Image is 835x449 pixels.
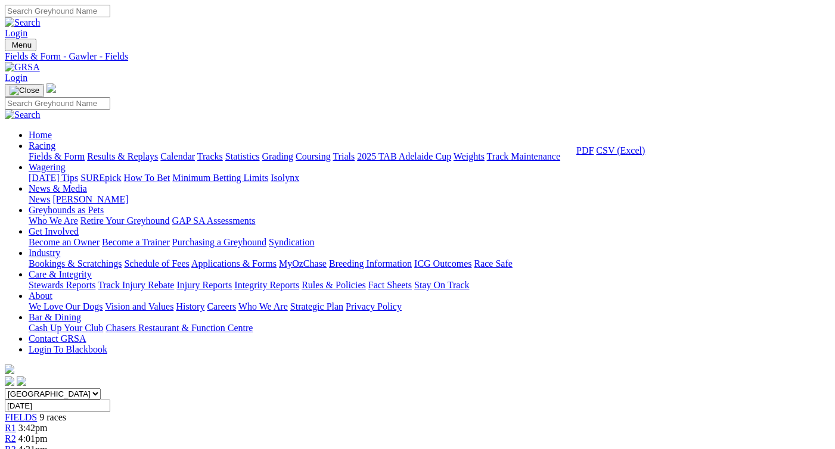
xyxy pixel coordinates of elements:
a: Fields & Form - Gawler - Fields [5,51,830,62]
div: Get Involved [29,237,830,248]
a: Chasers Restaurant & Function Centre [105,323,253,333]
a: Greyhounds as Pets [29,205,104,215]
a: Racing [29,141,55,151]
a: Injury Reports [176,280,232,290]
a: R2 [5,434,16,444]
div: Wagering [29,173,830,183]
a: News & Media [29,183,87,194]
a: Bookings & Scratchings [29,258,122,269]
a: How To Bet [124,173,170,183]
a: Retire Your Greyhound [80,216,170,226]
div: Download [576,145,645,156]
span: 4:01pm [18,434,48,444]
a: Fact Sheets [368,280,412,290]
a: Grading [262,151,293,161]
a: Strategic Plan [290,301,343,311]
span: 3:42pm [18,423,48,433]
a: Purchasing a Greyhound [172,237,266,247]
a: Login [5,73,27,83]
img: logo-grsa-white.png [46,83,56,93]
a: We Love Our Dogs [29,301,103,311]
a: Applications & Forms [191,258,277,269]
a: Wagering [29,162,66,172]
a: News [29,194,50,204]
a: Become an Owner [29,237,100,247]
a: Care & Integrity [29,269,92,279]
img: facebook.svg [5,376,14,386]
a: Contact GRSA [29,333,86,344]
a: Bar & Dining [29,312,81,322]
div: News & Media [29,194,830,205]
a: Minimum Betting Limits [172,173,268,183]
input: Select date [5,400,110,412]
a: Industry [29,248,60,258]
a: ICG Outcomes [414,258,471,269]
a: Privacy Policy [346,301,402,311]
a: Results & Replays [87,151,158,161]
img: Close [10,86,39,95]
img: twitter.svg [17,376,26,386]
a: Schedule of Fees [124,258,189,269]
div: Care & Integrity [29,280,830,291]
a: Careers [207,301,236,311]
div: Industry [29,258,830,269]
a: Breeding Information [329,258,412,269]
a: Coursing [296,151,331,161]
a: Race Safe [474,258,512,269]
a: About [29,291,52,301]
button: Toggle navigation [5,39,36,51]
img: Search [5,110,41,120]
span: Menu [12,40,32,49]
a: [PERSON_NAME] [52,194,128,204]
a: Login [5,28,27,38]
a: History [176,301,204,311]
button: Toggle navigation [5,84,44,97]
img: Search [5,17,41,28]
a: Stewards Reports [29,280,95,290]
a: Fields & Form [29,151,85,161]
div: About [29,301,830,312]
img: GRSA [5,62,40,73]
a: Statistics [225,151,260,161]
a: R1 [5,423,16,433]
div: Greyhounds as Pets [29,216,830,226]
a: Integrity Reports [234,280,299,290]
a: Weights [454,151,485,161]
a: GAP SA Assessments [172,216,256,226]
a: Home [29,130,52,140]
a: [DATE] Tips [29,173,78,183]
a: FIELDS [5,412,37,422]
span: 9 races [39,412,66,422]
a: Isolynx [271,173,299,183]
a: MyOzChase [279,258,327,269]
a: Who We Are [29,216,78,226]
a: Vision and Values [105,301,173,311]
a: Tracks [197,151,223,161]
a: SUREpick [80,173,121,183]
a: Rules & Policies [302,280,366,290]
a: Get Involved [29,226,79,236]
a: Login To Blackbook [29,344,107,354]
a: Cash Up Your Club [29,323,103,333]
a: Track Injury Rebate [98,280,174,290]
a: 2025 TAB Adelaide Cup [357,151,451,161]
a: Stay On Track [414,280,469,290]
a: Track Maintenance [487,151,560,161]
a: Syndication [269,237,314,247]
input: Search [5,97,110,110]
a: Trials [333,151,355,161]
a: Who We Are [238,301,288,311]
a: CSV (Excel) [596,145,645,155]
a: Calendar [160,151,195,161]
div: Racing [29,151,830,162]
a: Become a Trainer [102,237,170,247]
input: Search [5,5,110,17]
img: logo-grsa-white.png [5,364,14,374]
div: Bar & Dining [29,323,830,333]
a: PDF [576,145,594,155]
